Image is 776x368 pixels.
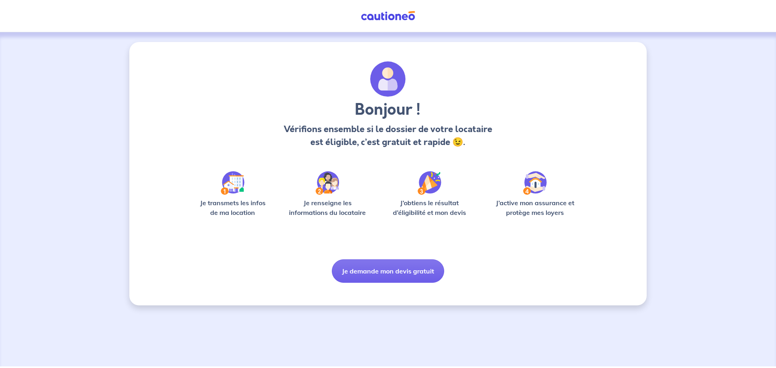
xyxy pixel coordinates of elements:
[523,171,547,195] img: /static/bfff1cf634d835d9112899e6a3df1a5d/Step-4.svg
[284,198,371,217] p: Je renseigne les informations du locataire
[488,198,582,217] p: J’active mon assurance et protège mes loyers
[221,171,245,195] img: /static/90a569abe86eec82015bcaae536bd8e6/Step-1.svg
[358,11,418,21] img: Cautioneo
[332,259,444,283] button: Je demande mon devis gratuit
[370,61,406,97] img: archivate
[384,198,475,217] p: J’obtiens le résultat d’éligibilité et mon devis
[194,198,271,217] p: Je transmets les infos de ma location
[418,171,441,195] img: /static/f3e743aab9439237c3e2196e4328bba9/Step-3.svg
[316,171,339,195] img: /static/c0a346edaed446bb123850d2d04ad552/Step-2.svg
[281,100,494,120] h3: Bonjour !
[281,123,494,149] p: Vérifions ensemble si le dossier de votre locataire est éligible, c’est gratuit et rapide 😉.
